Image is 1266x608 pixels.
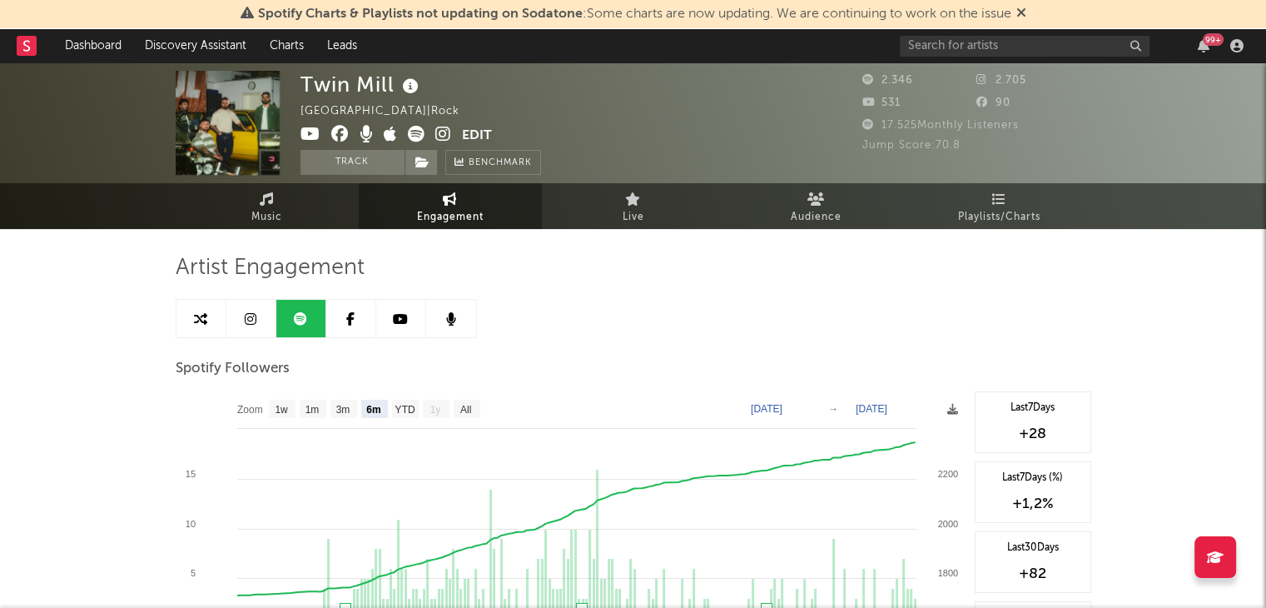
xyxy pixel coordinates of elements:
[335,404,350,416] text: 3m
[984,564,1082,584] div: +82
[984,401,1082,416] div: Last 7 Days
[176,359,290,379] span: Spotify Followers
[1203,33,1224,46] div: 99 +
[176,258,365,278] span: Artist Engagement
[862,140,961,151] span: Jump Score: 70.8
[976,75,1026,86] span: 2.705
[300,102,479,122] div: [GEOGRAPHIC_DATA] | Rock
[258,7,1011,21] span: : Some charts are now updating. We are continuing to work on the issue
[469,153,532,173] span: Benchmark
[300,71,423,98] div: Twin Mill
[251,207,282,227] span: Music
[900,36,1149,57] input: Search for artists
[185,469,195,479] text: 15
[862,97,901,108] span: 531
[176,183,359,229] a: Music
[462,126,492,147] button: Edit
[300,150,405,175] button: Track
[185,519,195,529] text: 10
[542,183,725,229] a: Live
[133,29,258,62] a: Discovery Assistant
[275,404,288,416] text: 1w
[359,183,542,229] a: Engagement
[791,207,842,227] span: Audience
[459,404,470,416] text: All
[984,424,1082,444] div: +28
[984,494,1082,514] div: +1,2 %
[976,97,1010,108] span: 90
[725,183,908,229] a: Audience
[862,75,913,86] span: 2.346
[315,29,369,62] a: Leads
[190,568,195,578] text: 5
[937,469,957,479] text: 2200
[937,519,957,529] text: 2000
[937,568,957,578] text: 1800
[908,183,1091,229] a: Playlists/Charts
[53,29,133,62] a: Dashboard
[984,471,1082,486] div: Last 7 Days (%)
[258,7,583,21] span: Spotify Charts & Playlists not updating on Sodatone
[237,404,263,416] text: Zoom
[258,29,315,62] a: Charts
[751,403,782,415] text: [DATE]
[1198,39,1209,52] button: 99+
[984,541,1082,556] div: Last 30 Days
[856,403,887,415] text: [DATE]
[828,403,838,415] text: →
[623,207,644,227] span: Live
[958,207,1040,227] span: Playlists/Charts
[429,404,440,416] text: 1y
[417,207,484,227] span: Engagement
[445,150,541,175] a: Benchmark
[862,120,1019,131] span: 17.525 Monthly Listeners
[366,404,380,416] text: 6m
[395,404,415,416] text: YTD
[1016,7,1026,21] span: Dismiss
[305,404,319,416] text: 1m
